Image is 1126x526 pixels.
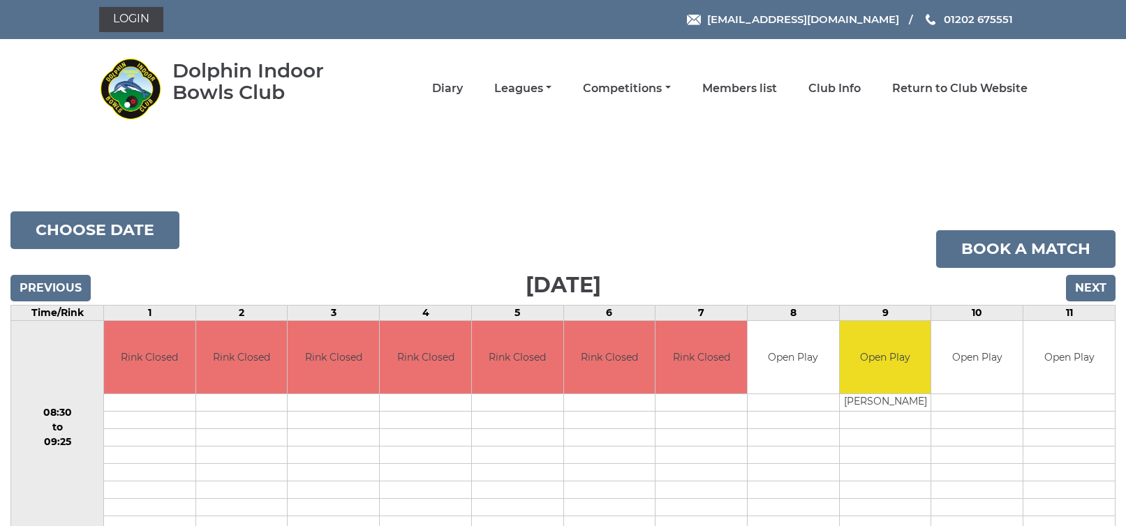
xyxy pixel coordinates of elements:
[563,305,655,320] td: 6
[944,13,1013,26] span: 01202 675551
[707,13,899,26] span: [EMAIL_ADDRESS][DOMAIN_NAME]
[196,321,288,394] td: Rink Closed
[924,11,1013,27] a: Phone us 01202 675551
[10,211,179,249] button: Choose date
[564,321,655,394] td: Rink Closed
[748,321,839,394] td: Open Play
[655,305,748,320] td: 7
[99,7,163,32] a: Login
[839,305,931,320] td: 9
[104,321,195,394] td: Rink Closed
[748,305,840,320] td: 8
[380,321,471,394] td: Rink Closed
[1023,305,1116,320] td: 11
[687,15,701,25] img: Email
[1023,321,1115,394] td: Open Play
[687,11,899,27] a: Email [EMAIL_ADDRESS][DOMAIN_NAME]
[583,81,670,96] a: Competitions
[380,305,472,320] td: 4
[931,305,1023,320] td: 10
[936,230,1116,268] a: Book a match
[11,305,104,320] td: Time/Rink
[840,321,931,394] td: Open Play
[10,275,91,301] input: Previous
[471,305,563,320] td: 5
[99,57,162,120] img: Dolphin Indoor Bowls Club
[931,321,1023,394] td: Open Play
[808,81,861,96] a: Club Info
[702,81,777,96] a: Members list
[472,321,563,394] td: Rink Closed
[288,305,380,320] td: 3
[892,81,1028,96] a: Return to Club Website
[655,321,747,394] td: Rink Closed
[840,394,931,412] td: [PERSON_NAME]
[432,81,463,96] a: Diary
[195,305,288,320] td: 2
[172,60,364,103] div: Dolphin Indoor Bowls Club
[104,305,196,320] td: 1
[1066,275,1116,301] input: Next
[926,14,935,25] img: Phone us
[288,321,379,394] td: Rink Closed
[494,81,551,96] a: Leagues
